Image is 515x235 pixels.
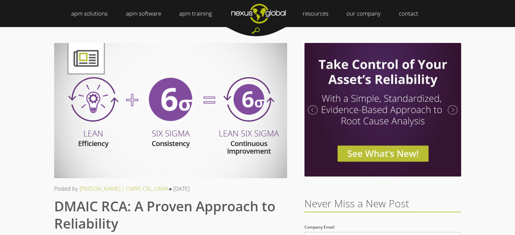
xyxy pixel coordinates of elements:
a: [PERSON_NAME] | CMRP, CRL, CAMA [80,185,169,192]
span: Posted by [54,185,78,192]
span: DMAIC RCA: A Proven Approach to Reliability [54,197,275,233]
span: Company Email [304,224,334,230]
img: Investigation Optimzier [304,43,461,177]
span: Never Miss a New Post [304,196,409,210]
span: ● [DATE] [169,185,190,192]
